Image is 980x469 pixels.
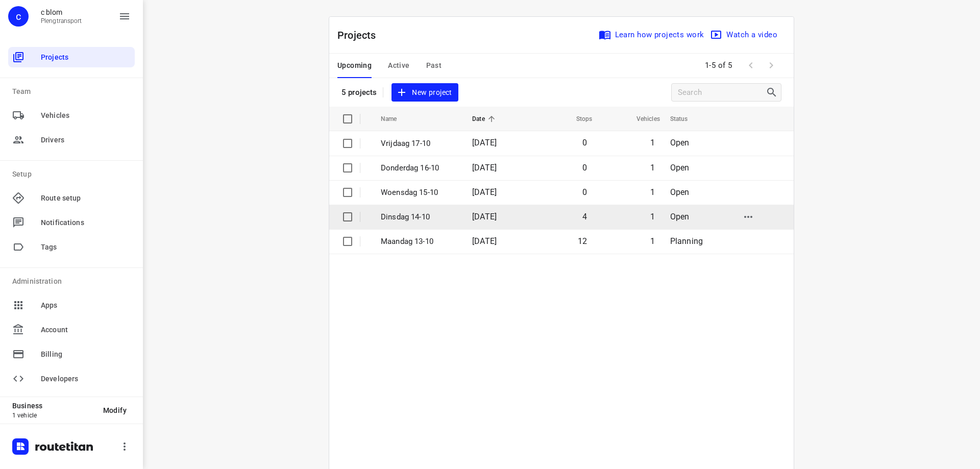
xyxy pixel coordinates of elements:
div: Billing [8,344,135,364]
div: Drivers [8,130,135,150]
span: — [441,379,446,386]
p: Dinsdag 14-10 [381,211,457,223]
p: Plengtransport [41,17,82,24]
span: 08:45 [943,115,962,126]
span: Open [670,138,690,147]
p: Business [12,402,95,410]
span: 16:21 [943,373,962,383]
span: — [441,207,446,215]
span: Stops [563,113,593,125]
div: 5 [29,230,33,239]
span: 1-5 of 5 [701,55,737,77]
span: 1 [650,138,655,147]
p: 0687402220 reuter x1 [49,367,433,378]
span: Vehicles [41,110,131,121]
div: 1 [29,115,33,125]
input: Search projects [678,85,766,101]
span: 1 [650,163,655,172]
span: Open [670,163,690,172]
p: Delivery [441,340,624,350]
div: Tags [8,237,135,257]
span: 0 [582,163,587,172]
p: 34 Dukdalfweg [49,82,519,92]
span: Name [381,113,410,125]
span: [DATE] [472,138,497,147]
p: 411 Nassaustraat, Tilburg [49,378,433,388]
div: 11 [27,401,36,411]
span: — [441,350,446,358]
p: 86 Utrechtseweg, Zeist [49,120,433,131]
span: Past [426,59,442,72]
span: Tags [41,242,131,253]
p: 141 Tholensstraat, Terneuzen [49,263,433,274]
p: Driver: Pleng Doski [12,33,968,45]
p: Vrijdaag 17-10 [381,138,457,150]
span: 0 [582,138,587,147]
p: Team [12,86,135,97]
span: Drivers [41,135,131,145]
div: 4 [29,201,33,211]
span: Account [41,325,131,335]
p: Completion time [532,435,962,446]
span: 16:54 [943,401,962,411]
div: 3 [29,172,33,182]
p: Delivery [441,111,624,121]
span: 15:58 [943,344,962,354]
div: Notifications [8,212,135,233]
p: Delivery [441,311,624,322]
div: Route setup [8,188,135,208]
p: Setup [12,169,135,180]
p: 20 Westerscheldestraat, Oost-Souburg [49,235,433,245]
p: 1210 Chaussée de Wavre, Auderghem [49,292,433,302]
p: [GEOGRAPHIC_DATA], [GEOGRAPHIC_DATA] [49,149,433,159]
div: 9 [29,344,33,354]
p: Shift: 08:00 - 18:25 [12,20,968,33]
p: [GEOGRAPHIC_DATA], [GEOGRAPHIC_DATA] [49,92,519,102]
span: Open [670,187,690,197]
span: Apps [41,300,131,311]
span: — [441,293,446,301]
span: Previous Page [741,55,761,76]
p: 0626568002 [49,110,433,120]
span: 1 [650,236,655,246]
span: 11:31 [943,172,962,183]
span: 12 [578,236,587,246]
span: Upcoming [337,59,372,72]
p: Maandag 13-10 [381,236,457,248]
span: — [441,236,446,243]
span: [DATE] [472,212,497,221]
p: 18 Tuinbouwstraat, Turnhout [49,320,433,331]
p: 0623301612 [49,167,433,178]
span: [DATE] [472,187,497,197]
div: Vehicles [8,105,135,126]
p: 32 Victor Slingelandstraat, Oosterhout [49,406,433,416]
p: Delivery [441,283,624,293]
p: 0613283815 [49,253,433,263]
span: — [441,179,446,186]
div: c [8,6,29,27]
p: 38 Saffierplaats, Middelburg [49,178,433,188]
span: Planning [670,236,703,246]
div: 6 [29,258,33,268]
span: — [441,407,446,415]
span: [DATE] [472,163,497,172]
span: Open [670,212,690,221]
span: Notifications [41,217,131,228]
p: [GEOGRAPHIC_DATA], [GEOGRAPHIC_DATA] [49,435,519,445]
p: 06385159992 [49,396,433,406]
span: 0 [582,187,587,197]
span: 18:25 [532,424,962,434]
div: Account [8,319,135,340]
span: Projects [41,52,131,63]
div: Projects [8,47,135,67]
p: Delivery [441,254,624,264]
p: 0657929962 [49,196,433,206]
p: 009647767646397 [49,339,433,349]
p: 55 Koestraat, Hilvarenbeek [49,349,433,359]
p: Woensdag 15-10 [381,187,457,199]
p: [GEOGRAPHIC_DATA] [49,139,433,149]
p: Donderdag 16-10 [381,162,457,174]
p: 0627359074 [49,225,433,235]
p: Delivery [441,197,624,207]
p: Delivery [441,368,624,379]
